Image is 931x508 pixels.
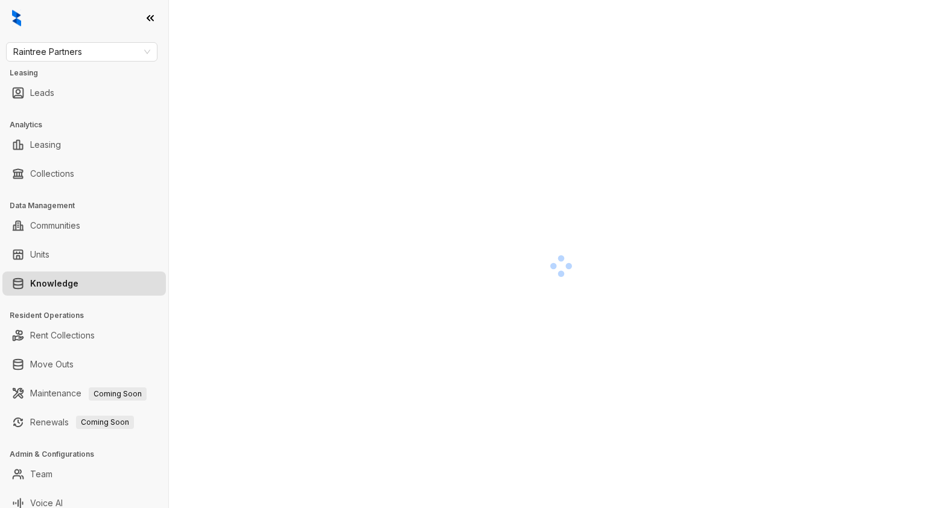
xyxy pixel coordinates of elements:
a: Rent Collections [30,323,95,348]
li: Maintenance [2,381,166,405]
li: Units [2,243,166,267]
li: Move Outs [2,352,166,376]
span: Coming Soon [76,416,134,429]
span: Coming Soon [89,387,147,401]
a: Communities [30,214,80,238]
h3: Leasing [10,68,168,78]
li: Communities [2,214,166,238]
h3: Admin & Configurations [10,449,168,460]
li: Leasing [2,133,166,157]
a: Leads [30,81,54,105]
h3: Analytics [10,119,168,130]
a: Team [30,462,52,486]
a: Knowledge [30,271,78,296]
a: Collections [30,162,74,186]
a: Units [30,243,49,267]
a: Leasing [30,133,61,157]
li: Renewals [2,410,166,434]
li: Knowledge [2,271,166,296]
h3: Resident Operations [10,310,168,321]
img: logo [12,10,21,27]
li: Rent Collections [2,323,166,348]
a: RenewalsComing Soon [30,410,134,434]
span: Raintree Partners [13,43,150,61]
li: Leads [2,81,166,105]
li: Collections [2,162,166,186]
h3: Data Management [10,200,168,211]
a: Move Outs [30,352,74,376]
li: Team [2,462,166,486]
